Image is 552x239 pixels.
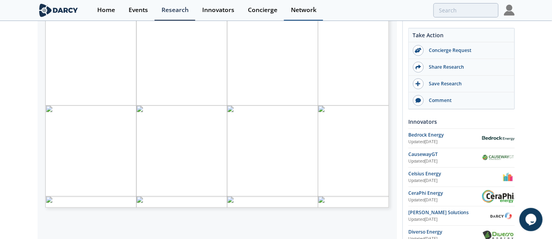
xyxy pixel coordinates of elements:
div: CeraPhi Energy [408,190,482,197]
div: Save Research [424,80,511,87]
div: Updated [DATE] [408,178,501,184]
div: Updated [DATE] [408,197,482,203]
img: CausewayGT [482,154,515,161]
div: [PERSON_NAME] Solutions [408,209,488,216]
div: Celsius Energy [408,170,501,177]
div: CausewayGT [408,151,482,158]
img: Bedrock Energy [482,136,515,141]
a: CeraPhi Energy Updated[DATE] CeraPhi Energy [408,190,515,203]
div: Concierge Request [424,47,511,54]
img: logo-wide.svg [38,3,80,17]
a: CausewayGT Updated[DATE] CausewayGT [408,151,515,165]
div: Bedrock Energy [408,132,482,139]
div: Share Research [424,64,511,71]
img: Celsius Energy [501,170,515,184]
img: Darcy Solutions [488,209,515,223]
div: Updated [DATE] [408,216,488,223]
div: Research [162,7,189,13]
div: Events [129,7,148,13]
div: Updated [DATE] [408,139,482,145]
div: Network [291,7,316,13]
div: Take Action [409,31,514,42]
div: Innovators [202,7,234,13]
a: Bedrock Energy Updated[DATE] Bedrock Energy [408,132,515,145]
div: Concierge [248,7,277,13]
img: Profile [504,5,515,16]
a: Celsius Energy Updated[DATE] Celsius Energy [408,170,515,184]
a: [PERSON_NAME] Solutions Updated[DATE] Darcy Solutions [408,209,515,223]
img: CeraPhi Energy [482,190,515,203]
div: Comment [424,97,511,104]
div: Home [97,7,115,13]
div: Innovators [408,115,515,128]
iframe: chat widget [519,208,544,231]
input: Advanced Search [433,3,499,17]
div: Updated [DATE] [408,158,482,165]
div: Diverso Energy [408,229,482,236]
